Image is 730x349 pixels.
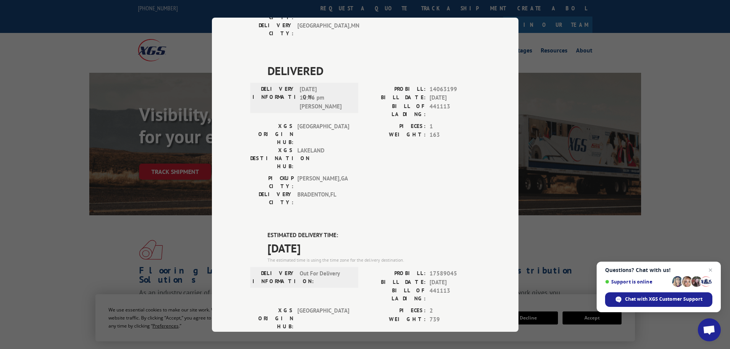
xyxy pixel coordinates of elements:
[365,278,426,287] label: BILL DATE:
[297,21,349,37] span: [GEOGRAPHIC_DATA] , MN
[267,239,480,257] span: [DATE]
[365,287,426,303] label: BILL OF LADING:
[297,122,349,146] span: [GEOGRAPHIC_DATA]
[297,190,349,206] span: BRADENTON , FL
[430,315,480,324] span: 739
[250,122,294,146] label: XGS ORIGIN HUB:
[365,269,426,278] label: PROBILL:
[430,122,480,131] span: 1
[267,62,480,79] span: DELIVERED
[365,122,426,131] label: PIECES:
[430,102,480,118] span: 441113
[253,85,296,111] label: DELIVERY INFORMATION:
[365,102,426,118] label: BILL OF LADING:
[430,278,480,287] span: [DATE]
[300,269,351,285] span: Out For Delivery
[297,146,349,170] span: LAKELAND
[365,315,426,324] label: WEIGHT:
[605,279,669,285] span: Support is online
[267,231,480,239] label: ESTIMATED DELIVERY TIME:
[605,292,712,307] span: Chat with XGS Customer Support
[605,267,712,273] span: Questions? Chat with us!
[250,174,294,190] label: PICKUP CITY:
[365,93,426,102] label: BILL DATE:
[250,190,294,206] label: DELIVERY CITY:
[300,85,351,111] span: [DATE] 12:46 pm [PERSON_NAME]
[267,257,480,264] div: The estimated time is using the time zone for the delivery destination.
[297,174,349,190] span: [PERSON_NAME] , GA
[250,306,294,331] label: XGS ORIGIN HUB:
[253,269,296,285] label: DELIVERY INFORMATION:
[297,306,349,331] span: [GEOGRAPHIC_DATA]
[430,287,480,303] span: 441113
[430,306,480,315] span: 2
[365,306,426,315] label: PIECES:
[250,21,294,37] label: DELIVERY CITY:
[430,131,480,139] span: 163
[430,85,480,93] span: 14063199
[430,269,480,278] span: 17589045
[250,146,294,170] label: XGS DESTINATION HUB:
[365,85,426,93] label: PROBILL:
[430,93,480,102] span: [DATE]
[698,318,721,341] a: Open chat
[365,131,426,139] label: WEIGHT:
[625,296,702,303] span: Chat with XGS Customer Support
